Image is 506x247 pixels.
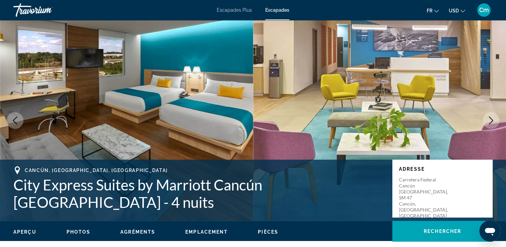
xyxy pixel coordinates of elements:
button: Changer la langue [427,6,439,15]
span: Fr [427,8,432,13]
span: Rechercher [424,229,461,234]
iframe: Bouton de lancement de la fenêtre de messagerie [479,220,501,242]
button: Agréments [120,229,155,235]
span: Cancún, [GEOGRAPHIC_DATA], [GEOGRAPHIC_DATA] [25,168,168,173]
button: Pièces [258,229,278,235]
button: Emplacement [185,229,228,235]
button: Changer de devise [449,6,465,15]
button: Photos [67,229,91,235]
h1: City Express Suites by Marriott Cancún [GEOGRAPHIC_DATA] - 4 nuits [13,176,386,211]
a: Travorium [13,1,80,19]
button: Image suivante [483,112,499,129]
button: Menu utilisateur [475,3,493,17]
p: Adresse [399,166,486,172]
a: Escapades Plus [217,7,252,13]
p: Carretera Federal Cancún [GEOGRAPHIC_DATA], SM 47 Cancún, [GEOGRAPHIC_DATA], [GEOGRAPHIC_DATA] [399,177,452,219]
a: Escapades [265,7,289,13]
button: Aperçu [13,229,36,235]
button: Rechercher [392,221,493,242]
span: Cm [479,7,489,13]
span: USD [449,8,459,13]
button: Image précédente [7,112,23,129]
